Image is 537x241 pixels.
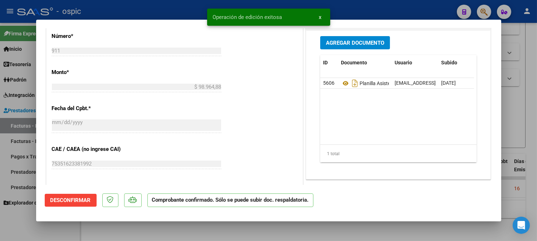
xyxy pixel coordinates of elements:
[147,193,313,207] p: Comprobante confirmado. Sólo se puede subir doc. respaldatoria.
[513,217,530,234] div: Open Intercom Messenger
[320,36,390,49] button: Agregar Documento
[52,145,126,153] p: CAE / CAEA (no ingrese CAI)
[441,80,456,86] span: [DATE]
[341,60,367,65] span: Documento
[213,14,282,21] span: Operación de edición exitosa
[341,80,400,86] span: Planilla Asistencia
[338,55,392,70] datatable-header-cell: Documento
[313,11,327,24] button: x
[350,78,360,89] i: Descargar documento
[52,32,126,40] p: Número
[45,194,97,207] button: Desconfirmar
[323,60,328,65] span: ID
[392,55,438,70] datatable-header-cell: Usuario
[395,60,412,65] span: Usuario
[323,80,335,86] span: 5606
[441,60,457,65] span: Subido
[438,55,474,70] datatable-header-cell: Subido
[320,55,338,70] datatable-header-cell: ID
[395,80,518,86] span: [EMAIL_ADDRESS][DOMAIN_NAME] - - [PERSON_NAME]
[50,197,91,203] span: Desconfirmar
[319,14,322,20] span: x
[52,104,126,113] p: Fecha del Cpbt.
[52,68,126,77] p: Monto
[306,31,491,179] div: DOCUMENTACIÓN RESPALDATORIA
[326,40,384,46] span: Agregar Documento
[320,145,477,163] div: 1 total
